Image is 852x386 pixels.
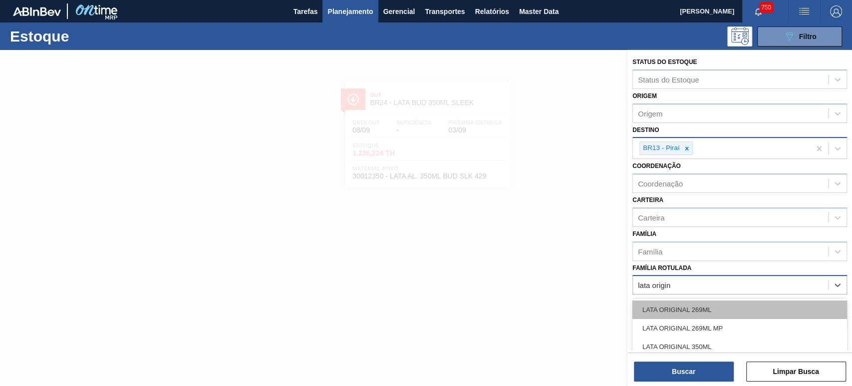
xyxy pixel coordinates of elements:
label: Material ativo [632,298,682,305]
label: Origem [632,92,657,99]
div: LATA ORIGINAL 350ML [632,337,847,356]
img: userActions [798,5,810,17]
span: Master Data [519,5,559,17]
div: LATA ORIGINAL 269ML [632,300,847,319]
label: Família Rotulada [632,264,691,271]
img: TNhmsLtSVTkK8tSr43FrP2fwEKptu5GPRR3wAAAABJRU5ErkJggg== [13,7,61,16]
button: Filtro [757,26,842,46]
div: BR13 - Piraí [640,142,681,154]
span: Gerencial [383,5,415,17]
label: Família [632,230,656,237]
div: Origem [638,109,662,117]
label: Coordenação [632,162,681,169]
button: Notificações [742,4,774,18]
span: Planejamento [327,5,373,17]
h1: Estoque [10,30,156,42]
span: 750 [759,2,773,13]
label: Status do Estoque [632,58,697,65]
label: Carteira [632,196,663,203]
span: Relatórios [475,5,509,17]
div: Família [638,247,662,255]
div: LATA ORIGINAL 269ML MP [632,319,847,337]
span: Filtro [799,32,817,40]
div: Carteira [638,213,664,221]
div: Status do Estoque [638,75,699,83]
label: Destino [632,126,659,133]
img: Logout [830,5,842,17]
span: Transportes [425,5,465,17]
span: Tarefas [293,5,318,17]
div: Coordenação [638,179,683,188]
div: Pogramando: nenhum usuário selecionado [727,26,752,46]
